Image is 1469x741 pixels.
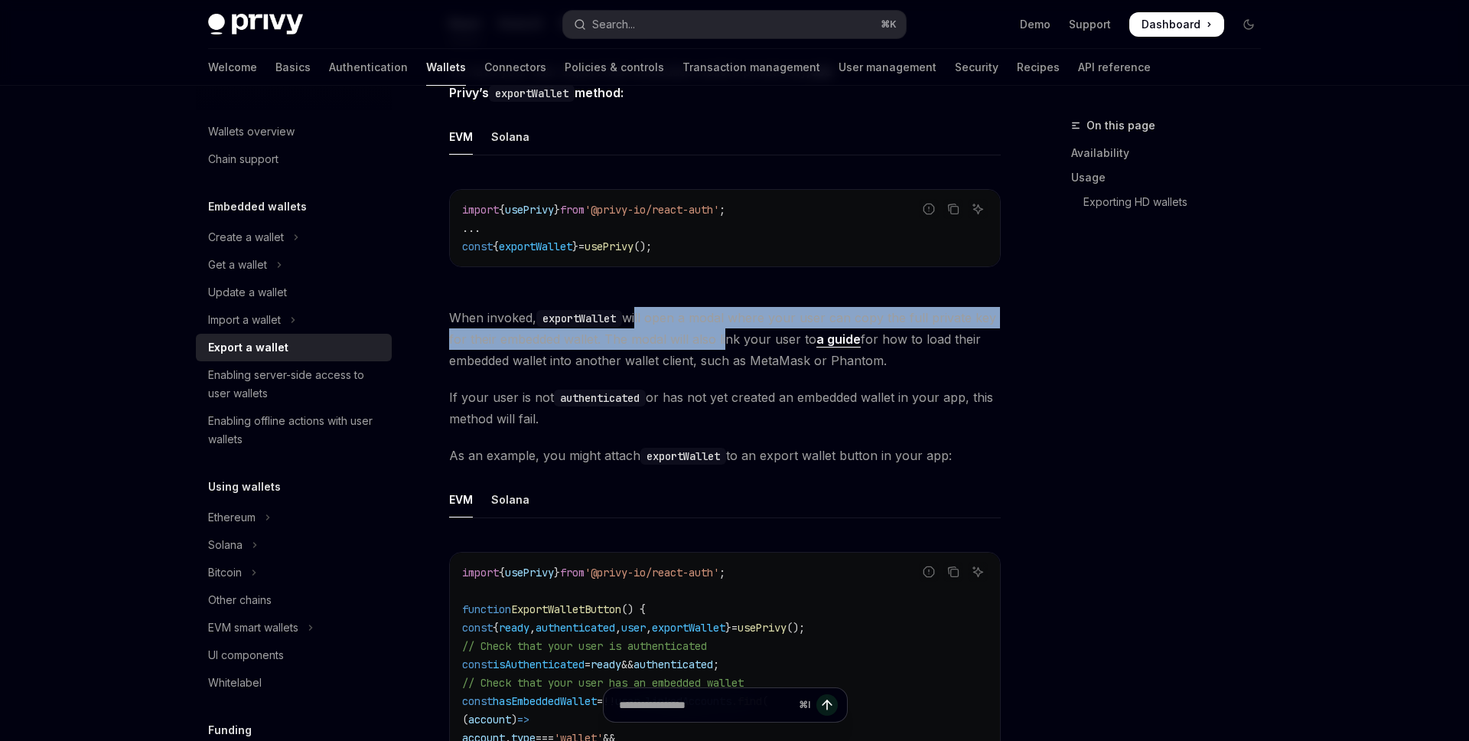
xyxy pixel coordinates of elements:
[449,307,1001,371] span: When invoked, will open a modal where your user can copy the full private key for their embedded ...
[462,203,499,217] span: import
[839,49,936,86] a: User management
[634,658,713,671] span: authenticated
[489,85,575,102] code: exportWallet
[208,122,295,141] div: Wallets overview
[449,119,473,155] div: EVM
[725,621,731,635] span: }
[208,674,262,692] div: Whitelabel
[196,224,392,251] button: Toggle Create a wallet section
[1129,12,1224,37] a: Dashboard
[493,240,499,253] span: {
[196,641,392,669] a: UI components
[196,361,392,407] a: Enabling server-side access to user wallets
[462,602,511,616] span: function
[816,694,838,716] button: Send message
[208,197,307,216] h5: Embedded wallets
[208,508,256,527] div: Ethereum
[554,566,560,579] span: }
[499,203,505,217] span: {
[585,658,591,671] span: =
[713,658,719,671] span: ;
[787,621,805,635] span: ();
[196,504,392,531] button: Toggle Ethereum section
[738,621,787,635] span: usePrivy
[881,18,897,31] span: ⌘ K
[592,15,635,34] div: Search...
[536,621,615,635] span: authenticated
[968,562,988,582] button: Ask AI
[208,14,303,35] img: dark logo
[634,240,652,253] span: ();
[208,283,287,302] div: Update a wallet
[591,658,621,671] span: ready
[919,199,939,219] button: Report incorrect code
[968,199,988,219] button: Ask AI
[196,407,392,453] a: Enabling offline actions with user wallets
[652,621,725,635] span: exportWallet
[196,669,392,697] a: Whitelabel
[1071,190,1273,214] a: Exporting HD wallets
[943,562,963,582] button: Copy the contents from the code block
[208,563,242,582] div: Bitcoin
[462,658,493,671] span: const
[208,646,284,664] div: UI components
[1071,165,1273,190] a: Usage
[682,49,820,86] a: Transaction management
[208,536,243,554] div: Solana
[719,203,725,217] span: ;
[511,602,621,616] span: ExportWalletButton
[196,586,392,614] a: Other chains
[505,566,554,579] span: usePrivy
[196,559,392,586] button: Toggle Bitcoin section
[578,240,585,253] span: =
[208,366,383,403] div: Enabling server-side access to user wallets
[449,64,832,100] strong: use Privy’s method:
[329,49,408,86] a: Authentication
[449,481,473,517] div: EVM
[196,334,392,361] a: Export a wallet
[1071,141,1273,165] a: Availability
[196,531,392,559] button: Toggle Solana section
[585,566,719,579] span: '@privy-io/react-auth'
[1069,17,1111,32] a: Support
[426,49,466,86] a: Wallets
[493,621,499,635] span: {
[1020,17,1050,32] a: Demo
[275,49,311,86] a: Basics
[565,49,664,86] a: Policies & controls
[646,621,652,635] span: ,
[196,251,392,279] button: Toggle Get a wallet section
[499,621,529,635] span: ready
[196,306,392,334] button: Toggle Import a wallet section
[505,203,554,217] span: usePrivy
[536,310,622,327] code: exportWallet
[208,721,252,739] h5: Funding
[955,49,998,86] a: Security
[462,639,707,653] span: // Check that your user is authenticated
[196,614,392,641] button: Toggle EVM smart wallets section
[208,311,281,329] div: Import a wallet
[208,412,383,449] div: Enabling offline actions with user wallets
[462,221,480,235] span: ...
[462,566,499,579] span: import
[919,562,939,582] button: Report incorrect code
[196,118,392,145] a: Wallets overview
[560,203,585,217] span: from
[1017,49,1060,86] a: Recipes
[449,445,1001,466] span: As an example, you might attach to an export wallet button in your app:
[621,602,646,616] span: () {
[462,240,493,253] span: const
[619,688,793,722] input: Ask a question...
[719,566,725,579] span: ;
[196,145,392,173] a: Chain support
[208,228,284,246] div: Create a wallet
[208,478,281,496] h5: Using wallets
[585,203,719,217] span: '@privy-io/react-auth'
[560,566,585,579] span: from
[1236,12,1261,37] button: Toggle dark mode
[491,119,529,155] div: Solana
[491,481,529,517] div: Solana
[554,390,646,406] code: authenticated
[585,240,634,253] span: usePrivy
[1086,116,1155,135] span: On this page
